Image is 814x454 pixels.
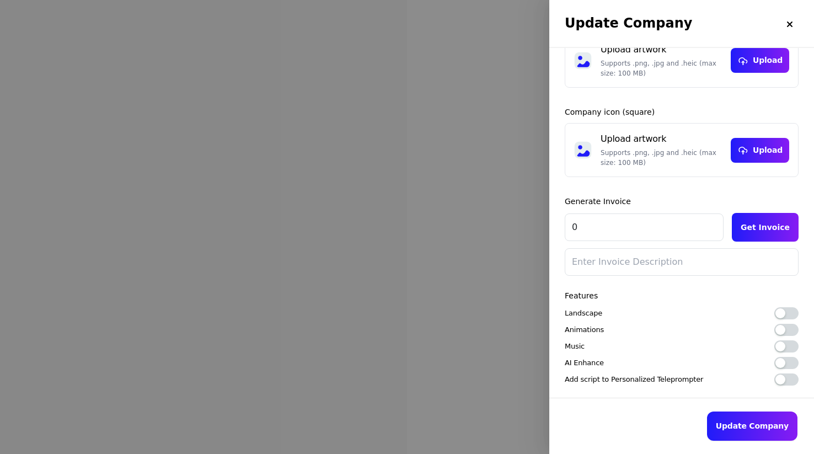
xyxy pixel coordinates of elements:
h2: Company icon (square) [565,108,799,117]
input: Enter Invoice Description [565,248,799,276]
p: Add script to Personalized Teleprompter [565,374,703,385]
h2: Features [565,291,799,301]
p: Supports .png, .jpg and .heic (max size: 100 MB) [601,148,722,168]
h2: Generate Invoice [565,197,799,206]
img: close [785,20,794,29]
p: Music [565,341,585,352]
p: Animations [565,324,604,335]
p: Supports .png, .jpg and .heic (max size: 100 MB) [601,58,722,78]
img: mic [574,141,592,159]
p: Upload artwork [601,132,722,146]
button: Get Invoice [732,213,799,242]
img: mic [574,52,592,70]
p: Landscape [565,308,602,319]
p: AI Enhance [565,357,604,368]
input: Invoice Amount [565,213,724,241]
button: Update Company [707,412,797,441]
p: Upload artwork [601,43,722,56]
